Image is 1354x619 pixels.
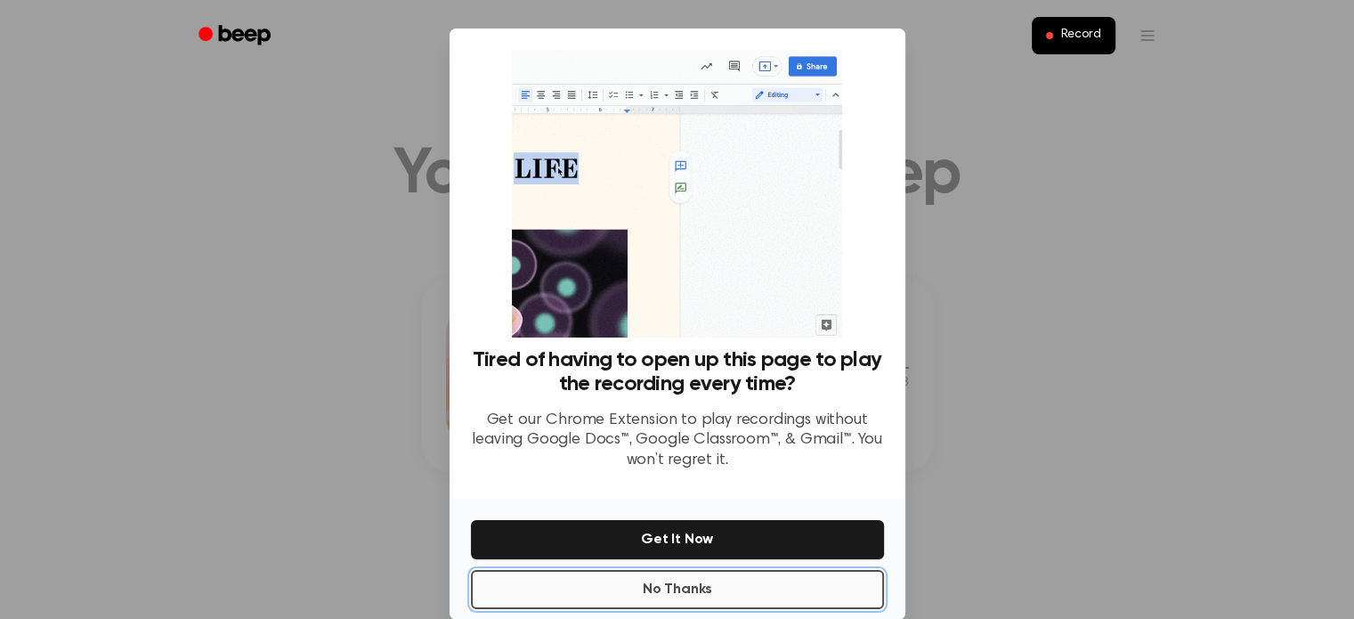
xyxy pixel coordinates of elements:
span: Record [1060,28,1100,44]
img: Beep extension in action [512,50,842,338]
p: Get our Chrome Extension to play recordings without leaving Google Docs™, Google Classroom™, & Gm... [471,411,884,471]
button: Open menu [1126,14,1169,57]
button: Get It Now [471,520,884,559]
button: No Thanks [471,570,884,609]
a: Beep [186,19,287,53]
h3: Tired of having to open up this page to play the recording every time? [471,348,884,396]
button: Record [1032,17,1115,54]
